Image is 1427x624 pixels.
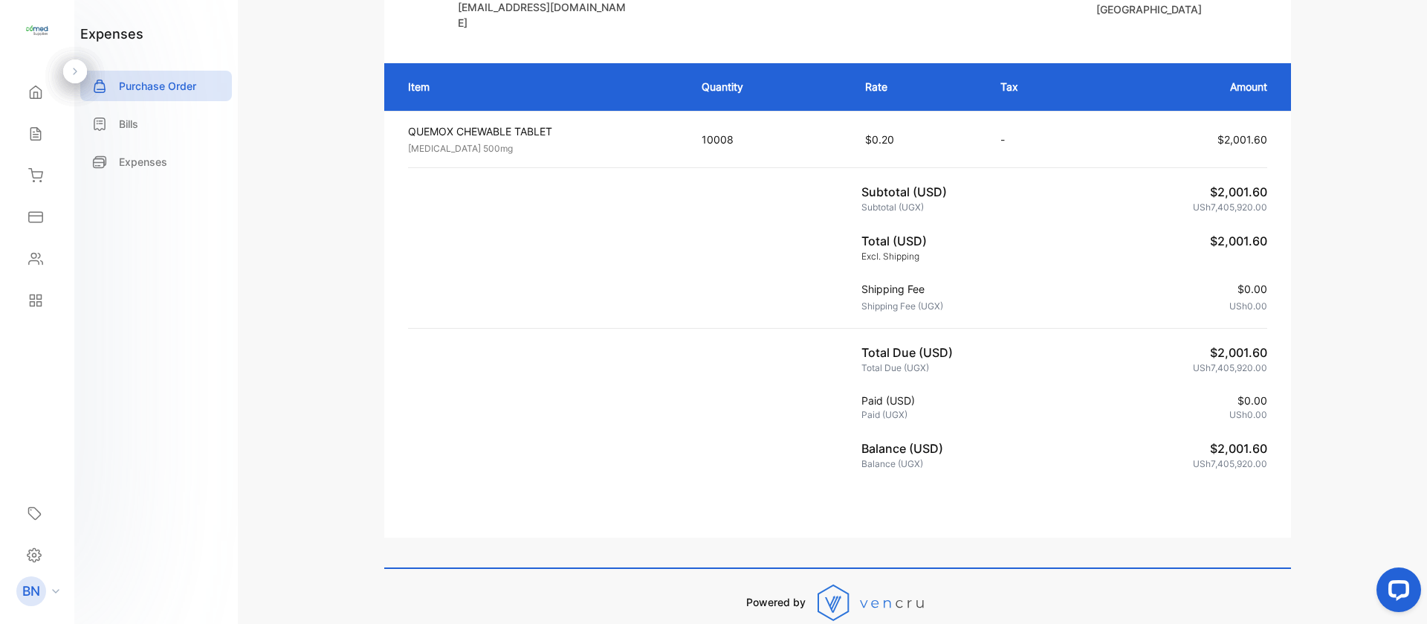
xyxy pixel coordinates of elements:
[861,250,927,263] p: Excl. Shipping
[861,457,929,471] p: Balance (UGX)
[1237,394,1267,407] span: $0.00
[80,71,232,101] a: Purchase Order
[1365,562,1427,624] iframe: LiveChat chat widget
[861,440,949,457] p: Balance (USD)
[1217,133,1267,146] span: $2,001.60
[861,408,913,422] p: Paid (UGX)
[702,79,836,94] p: Quantity
[1210,441,1267,456] span: $2,001.60
[861,281,931,297] p: Shipping Fee
[861,393,921,408] p: Paid (USD)
[80,109,232,139] a: Bills
[861,183,953,201] p: Subtotal (USD)
[80,24,143,44] h1: expenses
[1210,184,1267,199] span: $2,001.60
[1237,283,1267,295] span: $0.00
[861,344,959,361] p: Total Due (USD)
[1000,79,1080,94] p: Tax
[865,79,971,94] p: Rate
[861,232,927,250] p: Total (USD)
[865,133,894,146] span: $0.20
[26,19,48,42] img: logo
[119,116,138,132] p: Bills
[746,594,806,610] p: Powered by
[1000,132,1080,147] p: -
[702,132,836,147] p: 10008
[1193,202,1267,213] span: USh7,405,920.00
[80,147,232,177] a: Expenses
[22,582,40,601] p: BN
[1229,409,1267,420] span: USh0.00
[408,123,675,139] p: QUEMOX CHEWABLE TABLET
[861,300,949,313] p: Shipping Fee (UGX)
[1210,234,1267,248] span: $2,001.60
[1110,79,1267,94] p: Amount
[408,142,675,155] p: [MEDICAL_DATA] 500mg
[119,78,196,94] p: Purchase Order
[1193,458,1267,469] span: USh7,405,920.00
[1210,345,1267,360] span: $2,001.60
[861,361,935,375] p: Total Due (UGX)
[1229,300,1267,312] span: USh0.00
[861,201,930,214] p: Subtotal (UGX)
[408,79,672,94] p: Item
[1193,362,1267,373] span: USh7,405,920.00
[119,154,167,170] p: Expenses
